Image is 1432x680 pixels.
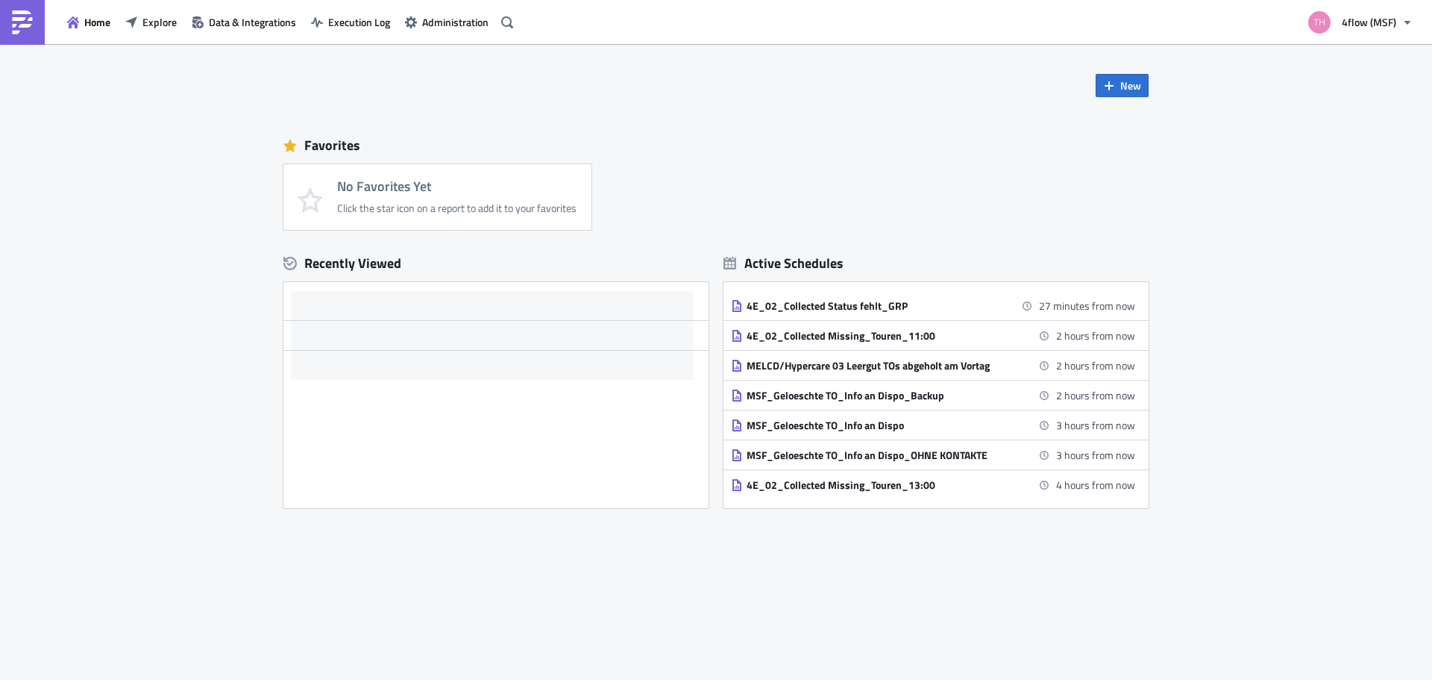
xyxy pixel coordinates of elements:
div: Favorites [283,134,1149,157]
div: Active Schedules [723,255,844,272]
time: 2025-10-06 11:00 [1056,328,1135,343]
button: Explore [118,10,184,34]
div: 4E_02_Collected Missing_Touren_13:00 [747,478,1008,492]
a: MSF_Geloeschte TO_Info an Dispo_Backup2 hours from now [731,381,1135,410]
div: MSF_Geloeschte TO_Info an Dispo_Backup [747,389,1008,402]
span: Execution Log [328,14,390,30]
span: 4flow (MSF) [1342,14,1396,30]
button: Data & Integrations [184,10,304,34]
div: MSF_Geloeschte TO_Info an Dispo [747,419,1008,432]
time: 2025-10-06 12:15 [1056,447,1135,463]
a: MSF_Geloeschte TO_Info an Dispo3 hours from now [731,411,1135,440]
div: Recently Viewed [283,252,709,275]
button: Administration [398,10,496,34]
button: 4flow (MSF) [1299,6,1421,39]
img: Avatar [1307,10,1332,35]
button: Execution Log [304,10,398,34]
span: Administration [422,14,489,30]
span: Explore [142,14,177,30]
time: 2025-10-06 11:45 [1056,417,1135,433]
a: 4E_02_Collected Status fehlt_GRP27 minutes from now [731,291,1135,320]
div: 4E_02_Collected Missing_Touren_11:00 [747,329,1008,343]
div: MSF_Geloeschte TO_Info an Dispo_OHNE KONTAKTE [747,449,1008,462]
div: MELCD/Hypercare 03 Leergut TOs abgeholt am Vortag [747,359,1008,372]
a: MELCD/Hypercare 03 Leergut TOs abgeholt am Vortag2 hours from now [731,351,1135,380]
time: 2025-10-06 13:00 [1056,477,1135,493]
time: 2025-10-06 11:00 [1056,358,1135,373]
time: 2025-10-06 11:15 [1056,387,1135,403]
a: 4E_02_Collected Missing_Touren_11:002 hours from now [731,321,1135,350]
span: New [1120,78,1141,93]
button: Home [60,10,118,34]
img: PushMetrics [10,10,34,34]
h4: No Favorites Yet [337,179,577,194]
a: 4E_02_Collected Missing_Touren_13:004 hours from now [731,470,1135,499]
span: Data & Integrations [209,14,296,30]
a: MSF_Geloeschte TO_Info an Dispo_OHNE KONTAKTE3 hours from now [731,440,1135,470]
time: 2025-10-06 09:30 [1039,298,1135,314]
div: Click the star icon on a report to add it to your favorites [337,202,577,215]
span: Home [84,14,110,30]
div: 4E_02_Collected Status fehlt_GRP [747,299,1008,313]
button: New [1096,74,1149,97]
